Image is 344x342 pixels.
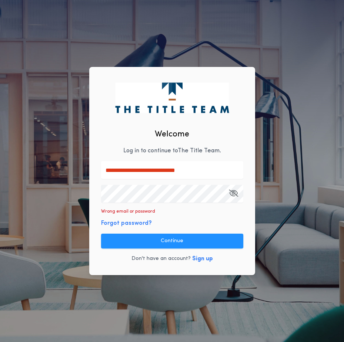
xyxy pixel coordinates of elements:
[115,82,229,113] img: logo
[101,219,152,228] button: Forgot password?
[192,254,213,263] button: Sign up
[131,255,191,263] p: Don't have an account?
[101,209,155,214] p: Wrong email or password
[155,128,189,140] h2: Welcome
[101,234,243,248] button: Continue
[123,146,221,155] p: Log in to continue to The Title Team .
